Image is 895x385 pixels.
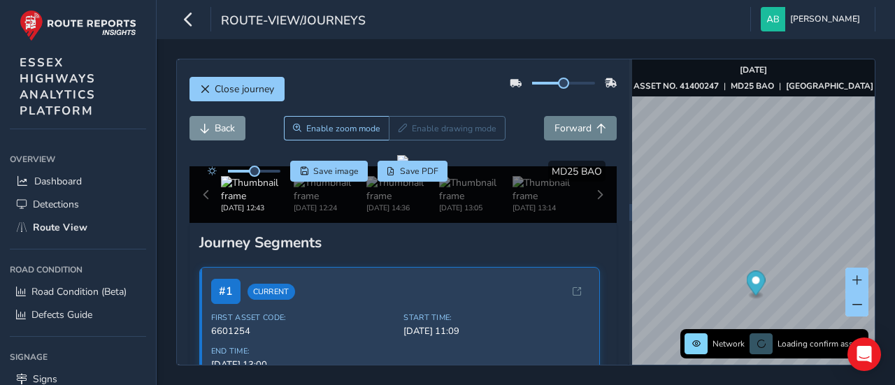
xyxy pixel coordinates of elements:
button: [PERSON_NAME] [761,7,865,31]
span: Loading confirm assets [778,338,864,349]
a: Road Condition (Beta) [10,280,146,303]
div: | | [633,80,873,92]
div: Signage [10,347,146,368]
a: Detections [10,193,146,216]
div: [DATE] 12:24 [294,203,366,213]
a: Defects Guide [10,303,146,326]
button: Save [290,161,368,182]
span: [PERSON_NAME] [790,7,860,31]
strong: [GEOGRAPHIC_DATA] [786,80,873,92]
div: [DATE] 13:14 [513,203,585,213]
a: Route View [10,216,146,239]
span: Current [248,284,295,300]
img: Thumbnail frame [513,176,585,203]
strong: [DATE] [740,64,767,75]
div: [DATE] 13:05 [439,203,512,213]
span: Forward [554,122,592,135]
span: Start Time: [403,312,588,323]
span: 6601254 [211,325,396,337]
button: Close journey [189,77,285,101]
div: Road Condition [10,259,146,280]
span: # 1 [211,279,241,304]
span: Enable zoom mode [306,123,380,134]
button: Zoom [284,116,389,140]
img: Thumbnail frame [294,176,366,203]
img: rr logo [20,10,136,41]
span: ESSEX HIGHWAYS ANALYTICS PLATFORM [20,55,96,119]
span: First Asset Code: [211,312,396,323]
div: Map marker [746,271,765,300]
button: PDF [378,161,448,182]
span: Defects Guide [31,308,92,321]
div: [DATE] 14:36 [366,203,439,213]
strong: MD25 BAO [731,80,774,92]
div: [DATE] 12:43 [221,203,294,213]
img: diamond-layout [761,7,785,31]
span: Back [215,122,235,135]
button: Back [189,116,245,140]
span: [DATE] 11:09 [403,325,588,337]
div: Journey Segments [199,233,608,252]
img: Thumbnail frame [366,176,439,203]
span: Route View [33,221,87,234]
span: Network [713,338,745,349]
span: End Time: [211,346,396,356]
strong: ASSET NO. 41400247 [633,80,719,92]
img: Thumbnail frame [439,176,512,203]
span: Road Condition (Beta) [31,285,127,298]
img: Thumbnail frame [221,176,294,203]
span: MD25 BAO [552,165,602,178]
button: Forward [544,116,617,140]
span: Dashboard [34,175,82,188]
div: Open Intercom Messenger [847,337,881,371]
div: Overview [10,149,146,170]
span: Close journey [215,82,274,96]
a: Dashboard [10,170,146,193]
span: Save PDF [400,166,438,177]
span: Save image [313,166,359,177]
span: Detections [33,198,79,211]
span: route-view/journeys [221,12,366,31]
span: [DATE] 13:00 [211,358,396,371]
